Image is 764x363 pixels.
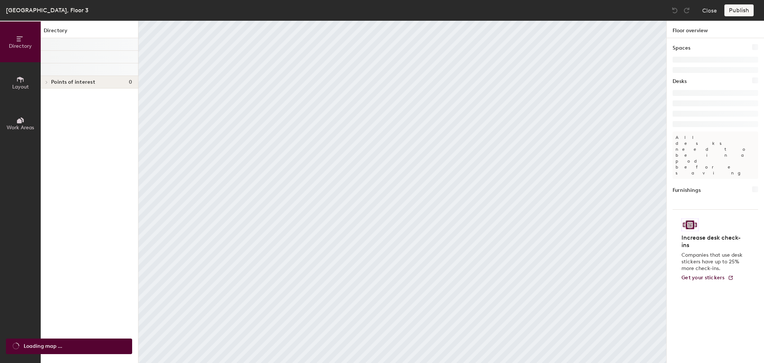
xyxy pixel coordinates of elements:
p: All desks need to be in a pod before saving [673,131,758,179]
img: Undo [671,7,678,14]
img: Redo [683,7,690,14]
h1: Floor overview [667,21,764,38]
canvas: Map [138,21,666,363]
h1: Directory [41,27,138,38]
p: Companies that use desk stickers have up to 25% more check-ins. [681,252,745,272]
a: Get your stickers [681,275,734,281]
h1: Desks [673,77,687,86]
h1: Spaces [673,44,690,52]
span: Points of interest [51,79,95,85]
span: Get your stickers [681,274,725,281]
span: Layout [12,84,29,90]
h1: Furnishings [673,186,701,194]
span: 0 [129,79,132,85]
span: Directory [9,43,32,49]
button: Close [702,4,717,16]
span: Loading map ... [24,342,62,350]
span: Work Areas [7,124,34,131]
img: Sticker logo [681,219,698,231]
h4: Increase desk check-ins [681,234,745,249]
div: [GEOGRAPHIC_DATA], Floor 3 [6,6,88,15]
